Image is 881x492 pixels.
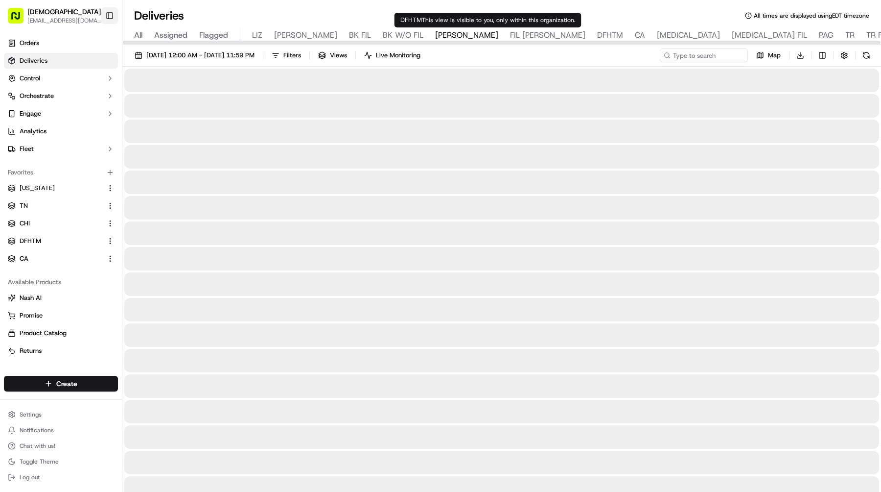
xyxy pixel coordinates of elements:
button: DFHTM [4,233,118,249]
button: Chat with us! [4,439,118,453]
span: [MEDICAL_DATA] FIL [732,29,807,41]
span: Views [330,51,347,60]
button: Returns [4,343,118,359]
a: Nash AI [8,294,114,302]
span: Settings [20,411,42,418]
span: Assigned [154,29,187,41]
span: LIZ [252,29,262,41]
button: Fleet [4,141,118,157]
span: Filters [283,51,301,60]
button: Live Monitoring [360,49,425,62]
button: [EMAIL_ADDRESS][DOMAIN_NAME] [27,17,101,25]
button: [DEMOGRAPHIC_DATA][EMAIL_ADDRESS][DOMAIN_NAME] [4,4,101,27]
a: CA [8,254,102,263]
button: Settings [4,408,118,421]
span: This view is visible to you, only within this organization. [422,16,576,24]
button: Nash AI [4,290,118,306]
span: TR [845,29,855,41]
span: TN [20,201,28,210]
span: Create [56,379,77,389]
button: TN [4,198,118,214]
span: Live Monitoring [376,51,420,60]
button: CA [4,251,118,267]
div: Available Products [4,274,118,290]
span: BK FIL [349,29,371,41]
span: [PERSON_NAME] [274,29,337,41]
a: DFHTM [8,237,102,246]
a: Deliveries [4,53,118,69]
button: Filters [267,49,305,62]
span: Engage [20,109,41,118]
span: Toggle Theme [20,458,59,466]
div: Favorites [4,165,118,180]
span: FIL [PERSON_NAME] [510,29,585,41]
span: Nash AI [20,294,42,302]
a: CHI [8,219,102,228]
a: Analytics [4,123,118,139]
button: [DEMOGRAPHIC_DATA] [27,7,101,17]
span: [US_STATE] [20,184,55,193]
a: [US_STATE] [8,184,102,193]
a: TN [8,201,102,210]
button: Map [752,49,785,62]
a: Returns [8,346,114,355]
button: Refresh [859,49,873,62]
span: Orchestrate [20,92,54,100]
div: DFHTM [394,13,581,27]
span: CHI [20,219,30,228]
a: Product Catalog [8,329,114,338]
span: DFHTM [20,237,41,246]
span: Deliveries [20,56,47,65]
button: Create [4,376,118,392]
a: Orders [4,35,118,51]
span: PAG [819,29,834,41]
button: CHI [4,216,118,231]
span: [MEDICAL_DATA] [657,29,720,41]
button: Orchestrate [4,88,118,104]
span: Promise [20,311,43,320]
button: Product Catalog [4,325,118,341]
button: Control [4,71,118,86]
span: Returns [20,346,42,355]
span: DFHTM [597,29,623,41]
span: [PERSON_NAME] [435,29,498,41]
span: Analytics [20,127,46,136]
span: Notifications [20,426,54,434]
button: Log out [4,470,118,484]
span: Flagged [199,29,228,41]
button: [US_STATE] [4,180,118,196]
span: BK W/O FIL [383,29,423,41]
span: Fleet [20,145,34,153]
span: Log out [20,473,40,481]
input: Type to search [660,49,748,62]
span: Map [768,51,781,60]
span: CA [20,254,28,263]
a: Promise [8,311,114,320]
button: Views [314,49,351,62]
span: [DATE] 12:00 AM - [DATE] 11:59 PM [146,51,255,60]
span: All [134,29,142,41]
button: Notifications [4,423,118,437]
button: [DATE] 12:00 AM - [DATE] 11:59 PM [130,49,259,62]
h1: Deliveries [134,8,184,24]
button: Engage [4,106,118,122]
span: Chat with us! [20,442,55,450]
span: CA [635,29,645,41]
span: Orders [20,39,39,48]
button: Toggle Theme [4,455,118,468]
span: Control [20,74,40,83]
button: Promise [4,308,118,323]
span: All times are displayed using EDT timezone [754,12,869,20]
span: Product Catalog [20,329,67,338]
